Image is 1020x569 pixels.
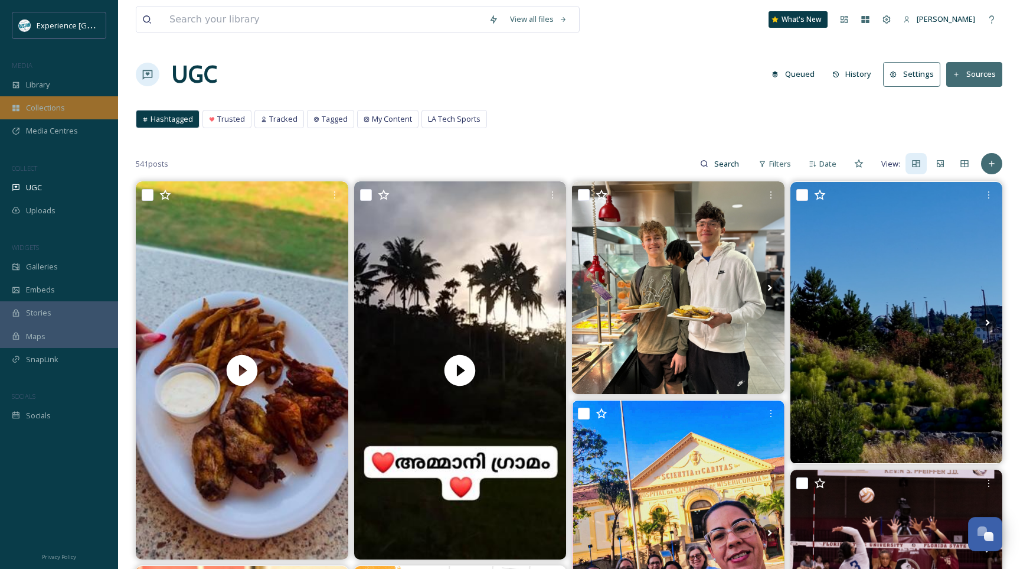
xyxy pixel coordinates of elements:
[12,164,37,173] span: COLLECT
[322,113,348,125] span: Tagged
[769,11,828,28] a: What's New
[354,181,566,560] video: ഗ്രാമ ഭംഗി #GramFam #loveislove #villegelife
[19,19,31,31] img: 24IZHUKKFBA4HCESFN4PRDEIEY.avif
[946,62,1002,86] button: Sources
[136,181,348,560] video: It’s wing Wednesday at Piedmont North Dining hall 🍗🥳 Stop by for some of your favorite wing flavo...
[826,63,884,86] a: History
[572,181,784,394] img: You asked, and we delivered! 🙌 This Fall, sweet potato fries and mozzarella sticks will be on the...
[504,8,573,31] a: View all files
[766,63,826,86] a: Queued
[819,158,836,170] span: Date
[26,410,51,421] span: Socials
[269,113,297,125] span: Tracked
[769,158,791,170] span: Filters
[12,392,35,401] span: SOCIALS
[26,79,50,90] span: Library
[881,158,900,170] span: View:
[790,182,1003,464] img: Ruston, WA 📍 #flybyaerials #aerialphotography #aerialvideography #photography #aerialcinematograp...
[136,158,168,170] span: 541 posts
[883,62,946,86] a: Settings
[897,8,981,31] a: [PERSON_NAME]
[968,517,1002,551] button: Open Chat
[26,331,45,342] span: Maps
[136,181,348,560] img: thumbnail
[26,307,51,318] span: Stories
[428,113,480,125] span: LA Tech Sports
[883,62,940,86] button: Settings
[826,63,878,86] button: History
[26,125,78,136] span: Media Centres
[37,19,153,31] span: Experience [GEOGRAPHIC_DATA]
[372,113,412,125] span: My Content
[164,6,483,32] input: Search your library
[26,102,65,113] span: Collections
[26,261,58,272] span: Galleries
[766,63,820,86] button: Queued
[12,243,39,252] span: WIDGETS
[26,182,42,193] span: UGC
[12,61,32,70] span: MEDIA
[151,113,193,125] span: Hashtagged
[217,113,245,125] span: Trusted
[26,284,55,295] span: Embeds
[26,205,55,216] span: Uploads
[354,181,566,560] img: thumbnail
[26,354,58,365] span: SnapLink
[42,553,76,561] span: Privacy Policy
[42,549,76,563] a: Privacy Policy
[171,57,217,92] a: UGC
[917,14,975,24] span: [PERSON_NAME]
[708,152,747,175] input: Search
